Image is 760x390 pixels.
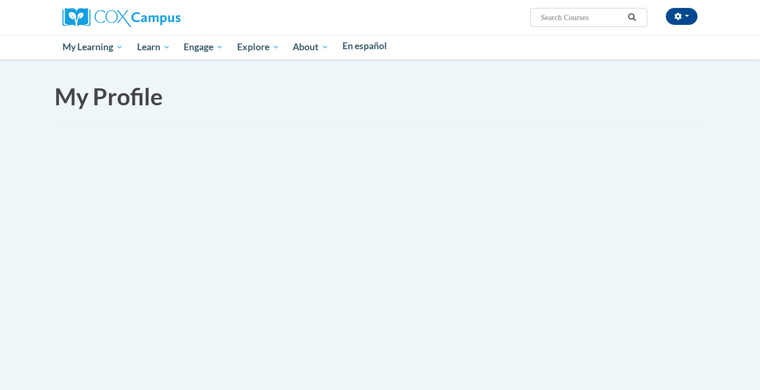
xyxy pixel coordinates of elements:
[237,41,279,53] span: Explore
[342,40,387,51] span: En español
[666,8,698,25] button: Account Settings
[137,41,170,53] span: Learn
[625,11,640,24] button: Search
[184,41,223,53] span: Engage
[177,35,230,59] a: Engage
[130,35,177,59] a: Learn
[62,41,123,53] span: My Learning
[62,8,180,27] img: Cox Campus
[47,35,713,59] div: Main menu
[336,35,394,57] a: En español
[230,35,286,59] a: Explore
[286,35,336,59] a: About
[55,83,163,110] span: My Profile
[56,35,130,59] a: My Learning
[628,14,637,22] i: 
[62,12,180,21] a: Cox Campus
[540,11,625,24] input: Search Courses
[293,41,329,53] span: About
